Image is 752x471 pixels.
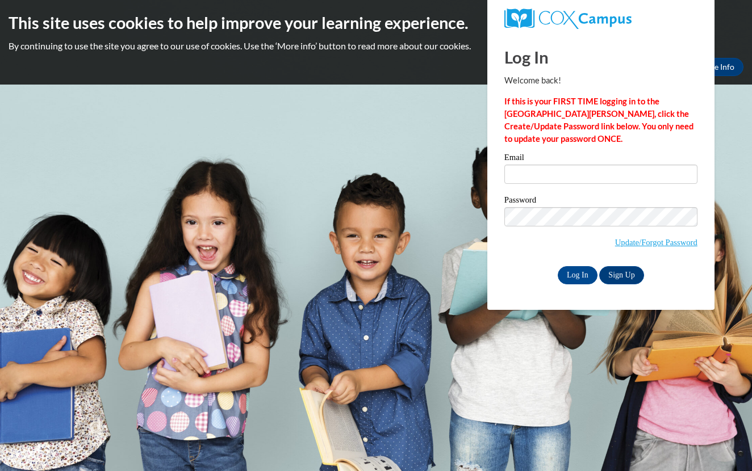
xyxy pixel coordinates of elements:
h1: Log In [504,45,697,69]
p: By continuing to use the site you agree to our use of cookies. Use the ‘More info’ button to read... [9,40,743,52]
a: Update/Forgot Password [615,238,697,247]
input: Log In [558,266,598,284]
a: Sign Up [599,266,644,284]
label: Password [504,196,697,207]
label: Email [504,153,697,165]
h2: This site uses cookies to help improve your learning experience. [9,11,743,34]
strong: If this is your FIRST TIME logging in to the [GEOGRAPHIC_DATA][PERSON_NAME], click the Create/Upd... [504,96,693,144]
img: COX Campus [504,9,632,29]
iframe: Button to launch messaging window [707,426,743,462]
a: COX Campus [504,9,697,29]
p: Welcome back! [504,74,697,87]
a: More Info [690,58,743,76]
